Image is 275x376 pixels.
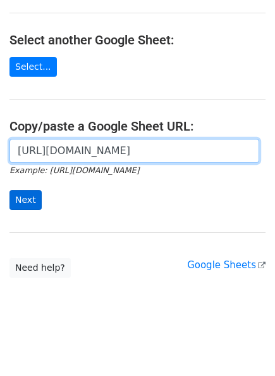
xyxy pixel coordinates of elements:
input: Paste your Google Sheet URL here [9,139,259,163]
h4: Copy/paste a Google Sheet URL: [9,119,266,134]
a: Google Sheets [187,259,266,271]
iframe: Chat Widget [212,315,275,376]
h4: Select another Google Sheet: [9,32,266,48]
input: Next [9,190,42,210]
a: Need help? [9,258,71,278]
a: Select... [9,57,57,77]
small: Example: [URL][DOMAIN_NAME] [9,165,139,175]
